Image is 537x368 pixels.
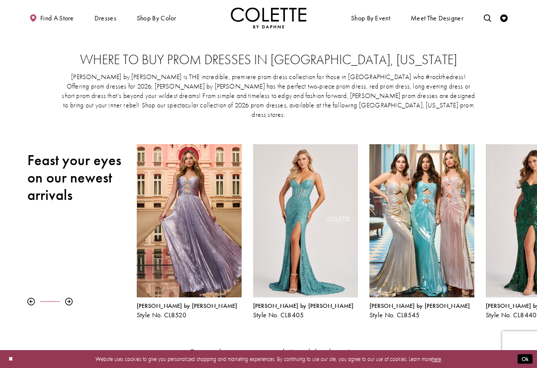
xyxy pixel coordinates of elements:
span: [PERSON_NAME] by [PERSON_NAME] [369,302,470,310]
div: Colette by Daphne Style No. CL8520 [137,303,242,319]
p: [PERSON_NAME] by [PERSON_NAME] is THE incredible, premiere prom dress collection for those in [GE... [61,73,477,120]
span: Shop by color [137,14,177,22]
a: Check Wishlist [498,7,510,28]
a: Visit Colette by Daphne Style No. CL8545 Page [369,144,474,297]
a: Visit Home Page [231,7,306,28]
span: Meet the designer [411,14,463,22]
p: Website uses cookies to give you personalized shopping and marketing experiences. By continuing t... [54,354,483,364]
span: Shop by color [135,7,178,28]
a: Find a store [27,7,76,28]
span: Style No. CL8440 [486,311,537,319]
a: Toggle search [482,7,493,28]
div: Colette by Daphne Style No. CL8405 [247,139,363,324]
span: Dresses [94,14,116,22]
span: Dresses [92,7,118,28]
span: Shop By Event [351,14,390,22]
a: Visit Colette by Daphne Style No. CL8520 Page [137,144,242,297]
em: Own who you are and #rockthedress! [187,346,350,361]
a: Meet the designer [409,7,465,28]
span: Style No. CL8405 [253,311,304,319]
span: Find a store [40,14,74,22]
span: Style No. CL8520 [137,311,187,319]
span: Style No. CL8545 [369,311,420,319]
button: Submit Dialog [518,355,533,364]
div: Colette by Daphne Style No. CL8405 [253,303,358,319]
span: [PERSON_NAME] by [PERSON_NAME] [137,302,238,310]
button: Close Dialog [4,353,17,366]
div: Colette by Daphne Style No. CL8520 [131,139,247,324]
span: Shop By Event [349,7,392,28]
span: [PERSON_NAME] by [PERSON_NAME] [253,302,354,310]
a: Visit Colette by Daphne Style No. CL8405 Page [253,144,358,297]
div: Colette by Daphne Style No. CL8545 [363,139,480,324]
h2: Feast your eyes on our newest arrivals [27,152,125,204]
img: Colette by Daphne [231,7,306,28]
h2: Where to buy prom dresses in [GEOGRAPHIC_DATA], [US_STATE] [42,52,494,67]
a: here [432,356,441,363]
div: Colette by Daphne Style No. CL8545 [369,303,474,319]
